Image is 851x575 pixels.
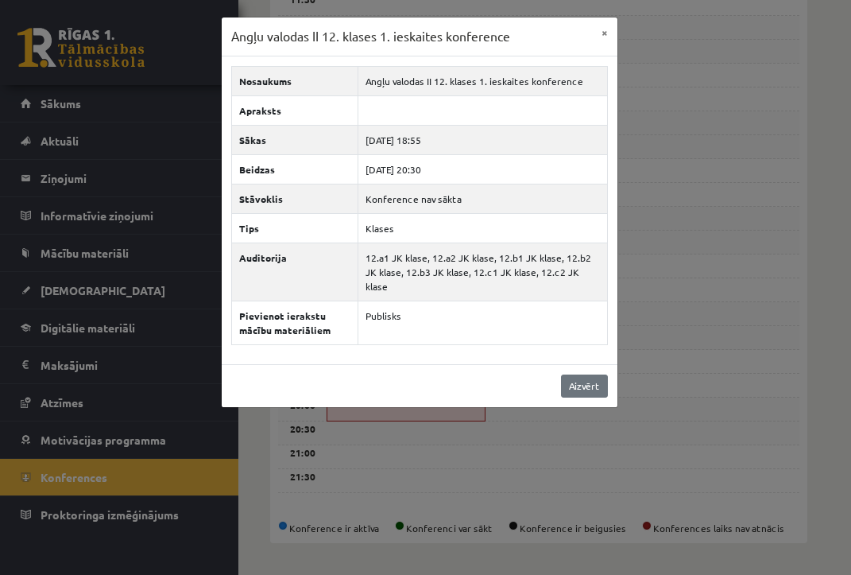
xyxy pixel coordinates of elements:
th: Pievienot ierakstu mācību materiāliem [232,301,358,344]
h3: Angļu valodas II 12. klases 1. ieskaites konference [231,27,510,46]
th: Tips [232,213,358,243]
th: Stāvoklis [232,184,358,213]
th: Apraksts [232,95,358,125]
th: Beidzas [232,154,358,184]
td: [DATE] 20:30 [358,154,607,184]
th: Nosaukums [232,66,358,95]
td: Publisks [358,301,607,344]
th: Auditorija [232,243,358,301]
th: Sākas [232,125,358,154]
a: Aizvērt [561,375,608,398]
td: Angļu valodas II 12. klases 1. ieskaites konference [358,66,607,95]
td: Konference nav sākta [358,184,607,213]
td: [DATE] 18:55 [358,125,607,154]
td: Klases [358,213,607,243]
button: × [592,17,617,48]
td: 12.a1 JK klase, 12.a2 JK klase, 12.b1 JK klase, 12.b2 JK klase, 12.b3 JK klase, 12.c1 JK klase, 1... [358,243,607,301]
